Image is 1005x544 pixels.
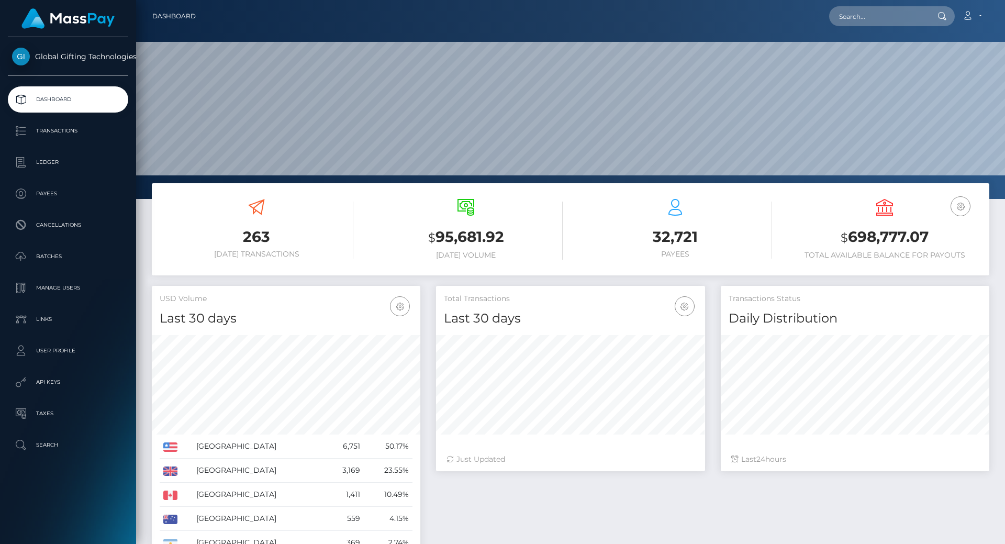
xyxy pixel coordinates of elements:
[12,123,124,139] p: Transactions
[444,294,697,304] h5: Total Transactions
[8,401,128,427] a: Taxes
[364,507,412,531] td: 4.15%
[788,251,981,260] h6: Total Available Balance for Payouts
[326,459,364,483] td: 3,169
[12,154,124,170] p: Ledger
[12,406,124,421] p: Taxes
[12,92,124,107] p: Dashboard
[578,250,772,259] h6: Payees
[364,435,412,459] td: 50.17%
[444,309,697,328] h4: Last 30 days
[8,118,128,144] a: Transactions
[8,86,128,113] a: Dashboard
[12,186,124,202] p: Payees
[193,435,326,459] td: [GEOGRAPHIC_DATA]
[578,227,772,247] h3: 32,721
[8,52,128,61] span: Global Gifting Technologies Inc
[364,483,412,507] td: 10.49%
[12,249,124,264] p: Batches
[21,8,115,29] img: MassPay Logo
[8,212,128,238] a: Cancellations
[731,454,979,465] div: Last hours
[12,374,124,390] p: API Keys
[163,442,177,452] img: US.png
[160,227,353,247] h3: 263
[12,343,124,359] p: User Profile
[8,306,128,332] a: Links
[369,227,563,248] h3: 95,681.92
[8,149,128,175] a: Ledger
[8,432,128,458] a: Search
[364,459,412,483] td: 23.55%
[12,312,124,327] p: Links
[729,294,981,304] h5: Transactions Status
[8,275,128,301] a: Manage Users
[163,491,177,500] img: CA.png
[788,227,981,248] h3: 698,777.07
[160,250,353,259] h6: [DATE] Transactions
[12,280,124,296] p: Manage Users
[160,294,412,304] h5: USD Volume
[12,437,124,453] p: Search
[152,5,196,27] a: Dashboard
[829,6,928,26] input: Search...
[729,309,981,328] h4: Daily Distribution
[326,507,364,531] td: 559
[8,338,128,364] a: User Profile
[163,515,177,524] img: AU.png
[326,483,364,507] td: 1,411
[326,435,364,459] td: 6,751
[163,467,177,476] img: GB.png
[446,454,694,465] div: Just Updated
[369,251,563,260] h6: [DATE] Volume
[8,181,128,207] a: Payees
[841,230,848,245] small: $
[428,230,435,245] small: $
[8,369,128,395] a: API Keys
[12,48,30,65] img: Global Gifting Technologies Inc
[756,454,765,464] span: 24
[160,309,412,328] h4: Last 30 days
[12,217,124,233] p: Cancellations
[8,243,128,270] a: Batches
[193,483,326,507] td: [GEOGRAPHIC_DATA]
[193,507,326,531] td: [GEOGRAPHIC_DATA]
[193,459,326,483] td: [GEOGRAPHIC_DATA]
